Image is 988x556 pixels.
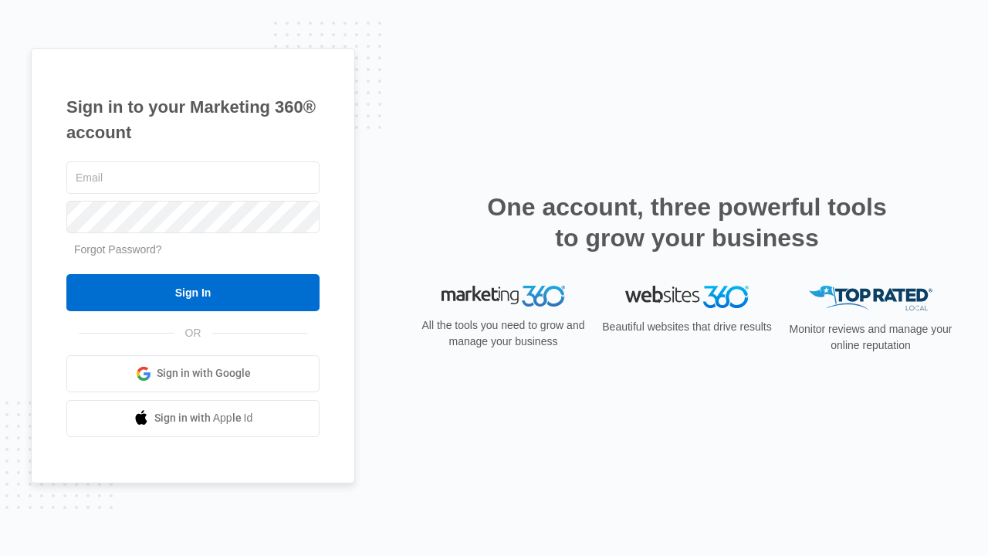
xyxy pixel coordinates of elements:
[66,94,320,145] h1: Sign in to your Marketing 360® account
[66,355,320,392] a: Sign in with Google
[154,410,253,426] span: Sign in with Apple Id
[157,365,251,381] span: Sign in with Google
[601,319,773,335] p: Beautiful websites that drive results
[809,286,932,311] img: Top Rated Local
[66,274,320,311] input: Sign In
[442,286,565,307] img: Marketing 360
[66,400,320,437] a: Sign in with Apple Id
[482,192,892,253] h2: One account, three powerful tools to grow your business
[174,325,212,341] span: OR
[625,286,749,308] img: Websites 360
[417,317,590,350] p: All the tools you need to grow and manage your business
[66,161,320,194] input: Email
[784,321,957,354] p: Monitor reviews and manage your online reputation
[74,243,162,256] a: Forgot Password?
